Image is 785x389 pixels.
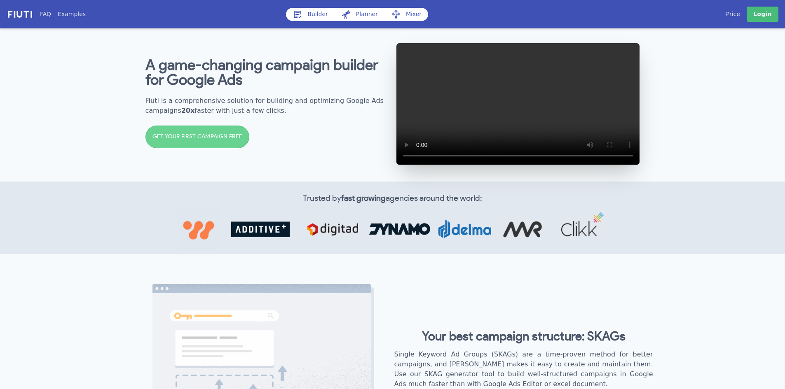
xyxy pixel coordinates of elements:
b: A game-changing campaign builder for Google Ads [145,58,378,88]
img: f731f27.png [7,9,33,19]
h2: Fiuti is a comprehensive solution for building and optimizing Google Ads campaigns faster with ju... [145,96,389,116]
img: 7aba02c.png [298,212,368,247]
a: Planner [335,8,384,21]
a: Price [726,10,740,19]
img: 83c4e68.jpg [369,223,431,235]
img: cb4d2d3.png [494,210,551,248]
video: Google Ads SKAG tool video [396,43,640,165]
b: Your best campaign structure: SKAGs [422,331,626,343]
img: d3352e4.png [436,219,494,239]
img: b8f48c0.jpg [178,209,219,250]
a: Builder [286,8,335,21]
a: GET YOUR FIRST CAMPAIGN FREE [145,126,250,148]
a: Login [747,7,778,22]
b: fast growing [341,194,386,203]
a: Examples [58,10,86,19]
a: Mixer [384,8,428,21]
h2: Single Keyword Ad Groups (SKAGs) are a time-proven method for better campaigns, and [PERSON_NAME]... [394,349,653,389]
b: 20x [181,107,195,114]
h2: Trusted by agencies around the world: [155,192,630,205]
img: abf0a6e.png [223,214,298,245]
a: FAQ [40,10,51,19]
img: 5680c82.png [551,210,607,249]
